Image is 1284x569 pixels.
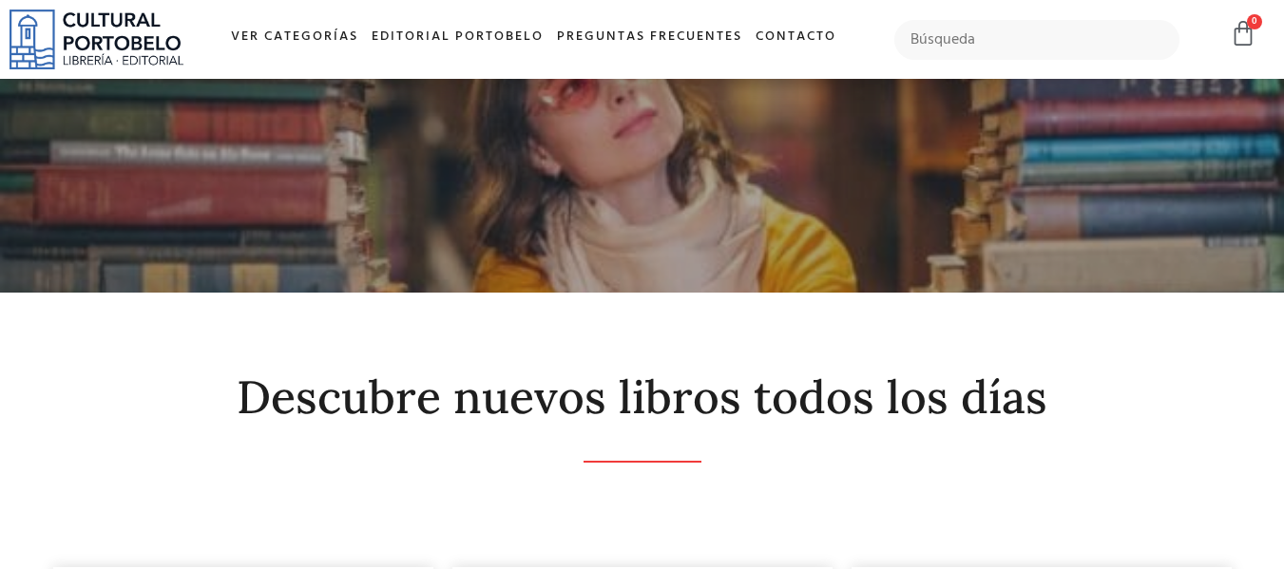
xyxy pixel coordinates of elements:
span: 0 [1247,14,1262,29]
a: Contacto [749,17,843,58]
a: 0 [1230,20,1256,47]
a: Editorial Portobelo [365,17,550,58]
a: Preguntas frecuentes [550,17,749,58]
input: Búsqueda [894,20,1180,60]
h2: Descubre nuevos libros todos los días [53,372,1232,423]
a: Ver Categorías [224,17,365,58]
